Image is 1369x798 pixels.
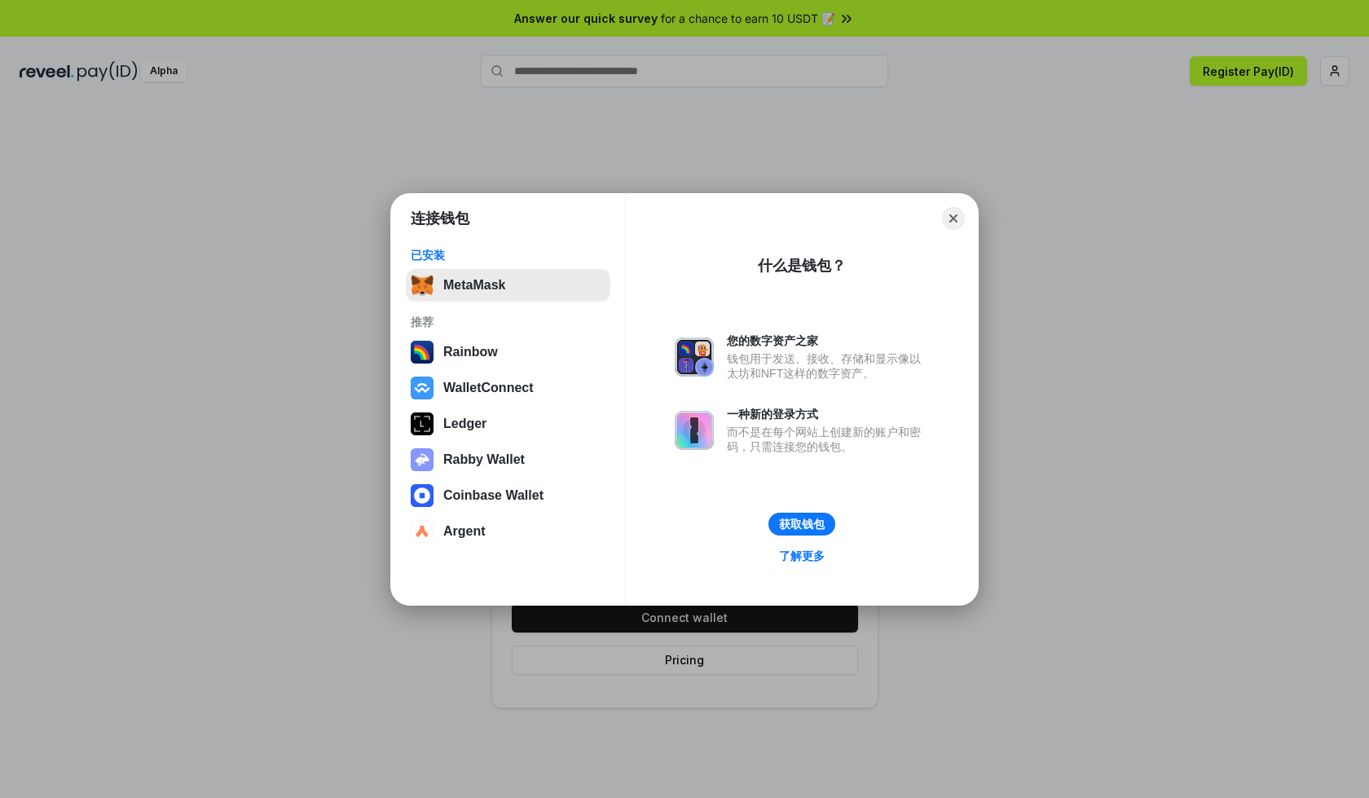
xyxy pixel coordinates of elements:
[443,278,505,293] div: MetaMask
[727,425,929,454] div: 而不是在每个网站上创建新的账户和密码，只需连接您的钱包。
[406,408,610,440] button: Ledger
[411,274,434,297] img: svg+xml,%3Csvg%20fill%3D%22none%22%20height%3D%2233%22%20viewBox%3D%220%200%2035%2033%22%20width%...
[675,411,714,450] img: svg+xml,%3Csvg%20xmlns%3D%22http%3A%2F%2Fwww.w3.org%2F2000%2Fsvg%22%20fill%3D%22none%22%20viewBox...
[406,336,610,368] button: Rainbow
[942,207,965,230] button: Close
[768,513,835,536] button: 获取钱包
[443,417,486,431] div: Ledger
[779,517,825,531] div: 获取钱包
[443,488,544,503] div: Coinbase Wallet
[411,315,605,329] div: 推荐
[675,337,714,377] img: svg+xml,%3Csvg%20xmlns%3D%22http%3A%2F%2Fwww.w3.org%2F2000%2Fsvg%22%20fill%3D%22none%22%20viewBox...
[727,351,929,381] div: 钱包用于发送、接收、存储和显示像以太坊和NFT这样的数字资产。
[411,377,434,399] img: svg+xml,%3Csvg%20width%3D%2228%22%20height%3D%2228%22%20viewBox%3D%220%200%2028%2028%22%20fill%3D...
[443,345,498,359] div: Rainbow
[727,407,929,421] div: 一种新的登录方式
[406,515,610,548] button: Argent
[411,341,434,364] img: svg+xml,%3Csvg%20width%3D%22120%22%20height%3D%22120%22%20viewBox%3D%220%200%20120%20120%22%20fil...
[411,412,434,435] img: svg+xml,%3Csvg%20xmlns%3D%22http%3A%2F%2Fwww.w3.org%2F2000%2Fsvg%22%20width%3D%2228%22%20height%3...
[727,333,929,348] div: 您的数字资产之家
[411,484,434,507] img: svg+xml,%3Csvg%20width%3D%2228%22%20height%3D%2228%22%20viewBox%3D%220%200%2028%2028%22%20fill%3D...
[411,520,434,543] img: svg+xml,%3Csvg%20width%3D%2228%22%20height%3D%2228%22%20viewBox%3D%220%200%2028%2028%22%20fill%3D...
[411,248,605,262] div: 已安装
[411,209,469,228] h1: 连接钱包
[443,381,534,395] div: WalletConnect
[443,524,486,539] div: Argent
[406,372,610,404] button: WalletConnect
[406,443,610,476] button: Rabby Wallet
[406,269,610,302] button: MetaMask
[779,549,825,563] div: 了解更多
[769,545,834,567] a: 了解更多
[443,452,525,467] div: Rabby Wallet
[411,448,434,471] img: svg+xml,%3Csvg%20xmlns%3D%22http%3A%2F%2Fwww.w3.org%2F2000%2Fsvg%22%20fill%3D%22none%22%20viewBox...
[406,479,610,512] button: Coinbase Wallet
[758,256,846,276] div: 什么是钱包？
